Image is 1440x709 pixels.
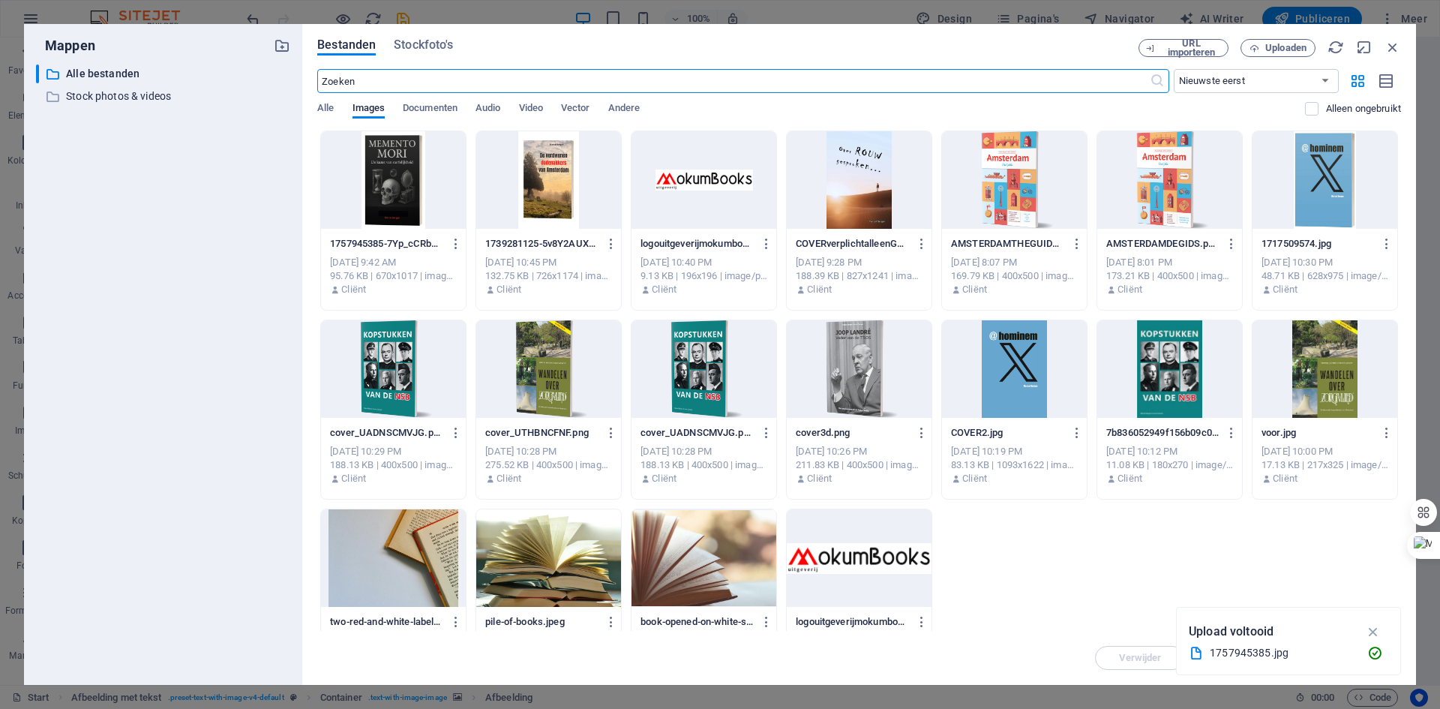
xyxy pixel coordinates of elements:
p: Cliënt [1117,283,1142,296]
div: [DATE] 10:19 PM [951,445,1078,458]
p: Cliënt [1273,472,1297,485]
p: Cliënt [652,472,676,485]
div: [DATE] 10:30 PM [1261,256,1388,269]
p: Cliënt [1273,283,1297,296]
p: Cliënt [807,283,832,296]
span: Vector [561,99,590,120]
div: [DATE] 10:45 PM [485,256,612,269]
div: 17.13 KB | 217x325 | image/jpeg [1261,458,1388,472]
div: [DATE] 10:26 PM [796,445,922,458]
div: [DATE] 9:28 PM [796,256,922,269]
div: [DATE] 10:28 PM [485,445,612,458]
p: Laat alleen bestanden zien die nog niet op de website worden gebruikt. Bestanden die tijdens deze... [1326,102,1401,116]
p: Upload voltooid [1189,622,1273,641]
span: Alle [317,99,334,120]
p: Cliënt [962,283,987,296]
div: 132.75 KB | 726x1174 | image/jpeg [485,269,612,283]
p: Cliënt [341,283,366,296]
span: Uploaden [1265,44,1306,53]
p: voor.jpg [1261,426,1374,440]
p: cover3d.png [796,426,908,440]
p: Alle bestanden [66,65,262,83]
p: Cliënt [341,472,366,485]
span: URL importeren [1161,39,1222,57]
p: cover_UADNSCMVJG.png [640,426,753,440]
i: Minimaliseren [1356,39,1372,56]
div: [DATE] 10:29 PM [330,445,457,458]
span: Bestanden [317,36,376,54]
p: Cliënt [962,472,987,485]
div: 83.13 KB | 1093x1622 | image/jpeg [951,458,1078,472]
div: [DATE] 10:40 PM [640,256,767,269]
input: Zoeken [317,69,1149,93]
p: Cliënt [807,472,832,485]
p: COVERverplichtalleenGESLAAGD_pages-to-jpg-0003.jpg [796,237,908,251]
span: Andere [608,99,640,120]
i: Sluiten [1384,39,1401,56]
div: 188.13 KB | 400x500 | image/png [640,458,767,472]
p: two-red-and-white-labeled-books.jpeg [330,615,442,629]
p: AMSTERDAMDEGIDS.png [1106,237,1219,251]
p: Mappen [36,36,95,56]
p: cover_UTHBNCFNF.png [485,426,598,440]
p: Stock photos & videos [66,88,262,105]
p: Cliënt [496,472,521,485]
div: 173.21 KB | 400x500 | image/png [1106,269,1233,283]
div: 188.39 KB | 827x1241 | image/jpeg [796,269,922,283]
div: [DATE] 8:01 PM [1106,256,1233,269]
p: pile-of-books.jpeg [485,615,598,629]
div: 9.13 KB | 196x196 | image/png [640,269,767,283]
p: cover_UADNSCMVJG.png [330,426,442,440]
span: Documenten [403,99,457,120]
div: 1757945385.jpg [1210,644,1355,662]
div: [DATE] 10:00 PM [1261,445,1388,458]
p: Cliënt [496,283,521,296]
i: Opnieuw laden [1327,39,1344,56]
div: 169.79 KB | 400x500 | image/png [951,269,1078,283]
p: 7b836052949f156b09c0c798b7fcf6b86b0066ad.jpg [1106,426,1219,440]
p: 1757945385-7Yp_cCRbxPPALYoicBayIA.jpg [330,237,442,251]
button: URL importeren [1138,39,1228,57]
div: 95.76 KB | 670x1017 | image/jpeg [330,269,457,283]
span: Audio [475,99,500,120]
div: 48.71 KB | 628x975 | image/jpeg [1261,269,1388,283]
div: ​ [36,65,39,83]
p: 1717509574.jpg [1261,237,1374,251]
p: logouitgeverijmokumbooks.png [796,615,908,629]
p: Cliënt [652,283,676,296]
div: [DATE] 9:42 AM [330,256,457,269]
div: 188.13 KB | 400x500 | image/png [330,458,457,472]
button: Uploaden [1240,39,1315,57]
div: [DATE] 8:07 PM [951,256,1078,269]
p: AMSTERDAMTHEGUIDE.png [951,237,1063,251]
p: Cliënt [1117,472,1142,485]
span: Images [352,99,385,120]
div: [DATE] 10:28 PM [640,445,767,458]
div: [DATE] 10:12 PM [1106,445,1233,458]
span: Video [519,99,543,120]
p: book-opened-on-white-surface-selective-focus-photography.jpeg [640,615,753,629]
p: COVER2.jpg [951,426,1063,440]
div: 275.52 KB | 400x500 | image/png [485,458,612,472]
span: Stockfoto's [394,36,453,54]
div: Stock photos & videos [36,87,290,106]
p: logouitgeverijmokumbooks-JVnwuphseW0qjIbRI-lNEg.png [640,237,753,251]
p: 1739281125-5v8Y2AUXg8wViPuqJks-Hw.jpg [485,237,598,251]
i: Nieuwe map aanmaken [274,38,290,54]
div: 11.08 KB | 180x270 | image/jpeg [1106,458,1233,472]
div: 211.83 KB | 400x500 | image/png [796,458,922,472]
